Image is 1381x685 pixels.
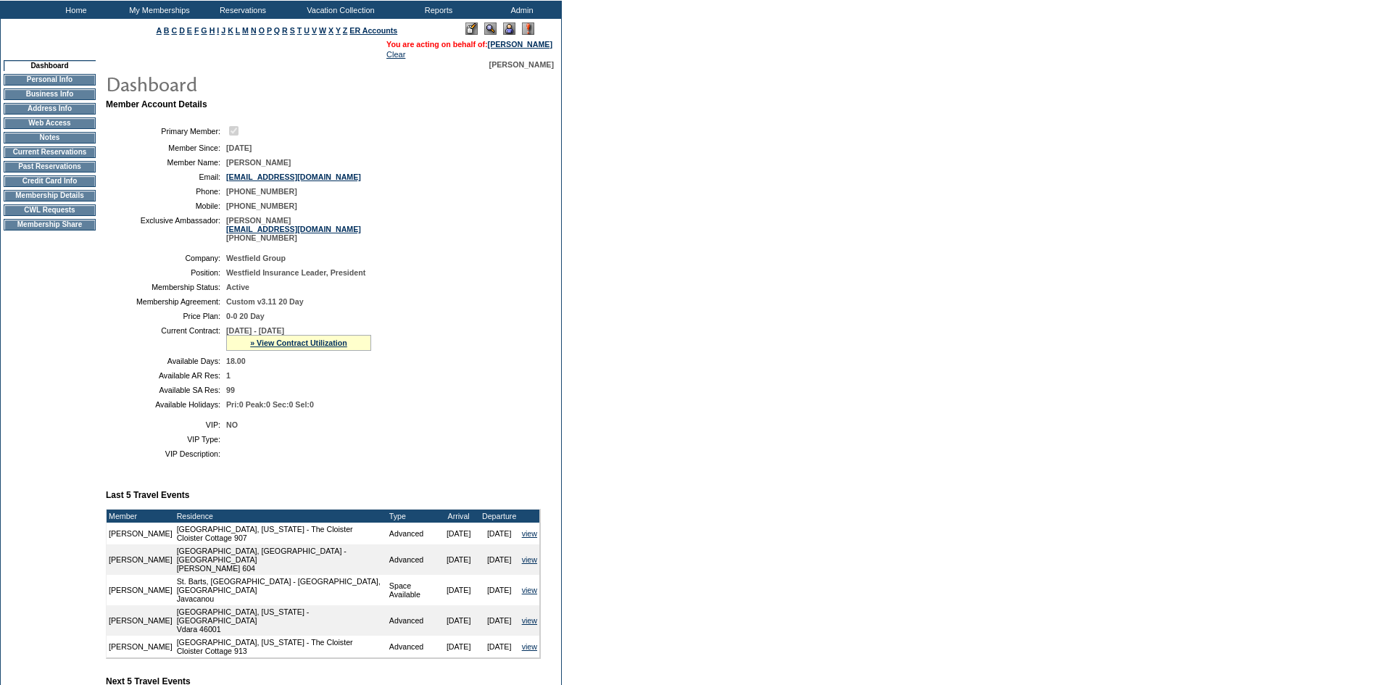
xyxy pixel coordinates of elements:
td: [DATE] [439,544,479,575]
img: Log Concern/Member Elevation [522,22,534,35]
td: Membership Share [4,219,96,231]
a: S [290,26,295,35]
a: Q [274,26,280,35]
a: R [282,26,288,35]
a: G [201,26,207,35]
td: Current Reservations [4,146,96,158]
span: Active [226,283,249,291]
td: Residence [175,510,387,523]
span: Westfield Group [226,254,286,262]
td: Mobile: [112,202,220,210]
a: view [522,555,537,564]
td: Membership Details [4,190,96,202]
td: [GEOGRAPHIC_DATA], [US_STATE] - The Cloister Cloister Cottage 907 [175,523,387,544]
td: [GEOGRAPHIC_DATA], [US_STATE] - [GEOGRAPHIC_DATA] Vdara 46001 [175,605,387,636]
td: Advanced [387,544,439,575]
b: Member Account Details [106,99,207,109]
td: [PERSON_NAME] [107,544,175,575]
td: Position: [112,268,220,277]
a: view [522,616,537,625]
span: 99 [226,386,235,394]
td: Reservations [199,1,283,19]
a: A [157,26,162,35]
td: [PERSON_NAME] [107,575,175,605]
td: Web Access [4,117,96,129]
a: C [171,26,177,35]
a: N [251,26,257,35]
a: K [228,26,233,35]
a: F [194,26,199,35]
img: Edit Mode [465,22,478,35]
td: Arrival [439,510,479,523]
span: You are acting on behalf of: [386,40,552,49]
span: [PERSON_NAME] [PHONE_NUMBER] [226,216,361,242]
img: Impersonate [503,22,515,35]
a: W [319,26,326,35]
a: E [187,26,192,35]
td: [DATE] [479,523,520,544]
a: X [328,26,333,35]
td: Advanced [387,636,439,657]
td: Available SA Res: [112,386,220,394]
a: view [522,529,537,538]
td: Current Contract: [112,326,220,351]
a: I [217,26,219,35]
span: [PERSON_NAME] [226,158,291,167]
td: Available Days: [112,357,220,365]
span: [PHONE_NUMBER] [226,187,297,196]
a: view [522,642,537,651]
a: L [236,26,240,35]
td: Member Name: [112,158,220,167]
td: Notes [4,132,96,144]
span: [DATE] [226,144,252,152]
a: ER Accounts [349,26,397,35]
span: Custom v3.11 20 Day [226,297,304,306]
a: Clear [386,50,405,59]
td: Email: [112,173,220,181]
a: T [297,26,302,35]
td: Available Holidays: [112,400,220,409]
a: J [221,26,225,35]
td: [GEOGRAPHIC_DATA], [GEOGRAPHIC_DATA] - [GEOGRAPHIC_DATA] [PERSON_NAME] 604 [175,544,387,575]
td: Address Info [4,103,96,115]
a: P [267,26,272,35]
td: CWL Requests [4,204,96,216]
a: H [210,26,215,35]
td: [PERSON_NAME] [107,523,175,544]
td: Vacation Collection [283,1,395,19]
td: Advanced [387,523,439,544]
td: VIP: [112,420,220,429]
td: [DATE] [439,605,479,636]
td: Advanced [387,605,439,636]
td: Dashboard [4,60,96,71]
td: [GEOGRAPHIC_DATA], [US_STATE] - The Cloister Cloister Cottage 913 [175,636,387,657]
td: [PERSON_NAME] [107,636,175,657]
td: Member [107,510,175,523]
td: Admin [478,1,562,19]
td: Credit Card Info [4,175,96,187]
span: [PHONE_NUMBER] [226,202,297,210]
td: Available AR Res: [112,371,220,380]
a: D [179,26,185,35]
a: Z [343,26,348,35]
span: [DATE] - [DATE] [226,326,284,335]
td: [DATE] [439,636,479,657]
td: Price Plan: [112,312,220,320]
td: [DATE] [479,575,520,605]
td: Company: [112,254,220,262]
td: Member Since: [112,144,220,152]
td: VIP Description: [112,449,220,458]
img: View Mode [484,22,497,35]
a: O [259,26,265,35]
span: 0-0 20 Day [226,312,265,320]
td: [DATE] [439,575,479,605]
td: Past Reservations [4,161,96,173]
td: Membership Agreement: [112,297,220,306]
a: U [304,26,310,35]
td: My Memberships [116,1,199,19]
span: 1 [226,371,231,380]
td: Membership Status: [112,283,220,291]
span: 18.00 [226,357,246,365]
td: Exclusive Ambassador: [112,216,220,242]
span: Pri:0 Peak:0 Sec:0 Sel:0 [226,400,314,409]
